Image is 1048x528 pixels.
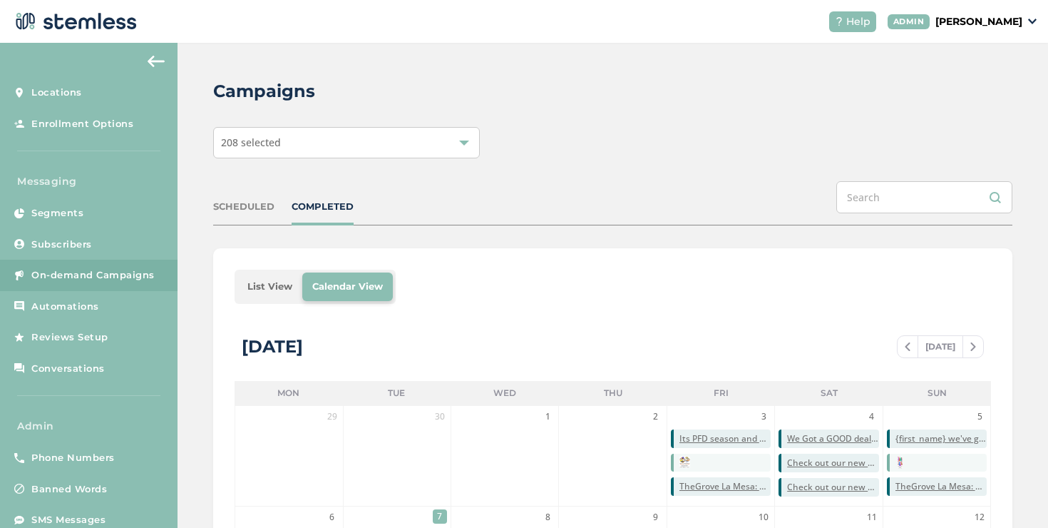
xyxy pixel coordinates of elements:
span: Its PFD season and Secret Garden is going all out to make your dollars count! Reply END to cancel [679,432,771,445]
img: logo-dark-0685b13c.svg [11,7,137,36]
span: 7 [433,509,447,524]
img: icon-arrow-back-accent-c549486e.svg [148,56,165,67]
img: icon-chevron-right-bae969c5.svg [970,342,976,351]
span: Segments [31,206,83,220]
span: Conversations [31,362,105,376]
li: Calendar View [302,273,393,301]
div: SCHEDULED [213,200,274,214]
span: Help [846,14,870,29]
span: {first_name} we've got the best VIP deals at you favorite store💰📈 Click the link now, deals won't... [895,432,987,445]
span: Subscribers [31,238,92,252]
span: 8 [540,510,555,524]
li: Sat [775,381,883,405]
span: Automations [31,300,99,314]
span: Banned Words [31,482,107,497]
span: 12 [972,510,987,524]
h2: Campaigns [213,78,315,104]
li: Mon [235,381,343,405]
span: 208 selected [221,136,281,149]
span: 4 [865,410,879,424]
li: List View [237,273,302,301]
li: Fri [667,381,775,405]
span: SMS Messages [31,513,106,527]
span: Enrollment Options [31,117,133,131]
li: Thu [559,381,667,405]
span: 11 [865,510,879,524]
span: Locations [31,86,82,100]
span: [DATE] [918,336,963,357]
span: 30 [433,410,447,424]
span: 10 [756,510,771,524]
img: vAse7FKQBdVHOorpFXfJhvyCjAyo9vSqdhYt.jpg [895,457,905,469]
span: Phone Numbers [31,451,115,465]
img: OxtqLg14BQ8TT821YzR1uSG4rGbnMqSTws1RV62.jpg [679,457,690,469]
li: Tue [343,381,451,405]
input: Search [836,181,1012,213]
span: 1 [540,410,555,424]
img: icon-help-white-03924b79.svg [835,17,843,26]
p: [PERSON_NAME] [935,14,1022,29]
li: Sun [883,381,991,405]
img: icon-chevron-left-b8c47ebb.svg [905,342,910,351]
span: 6 [325,510,339,524]
span: Check out our new deals at Roots! Reply END to cancel [787,481,878,494]
img: icon_down-arrow-small-66adaf34.svg [1028,19,1037,24]
span: 9 [649,510,663,524]
li: Wed [451,381,559,405]
div: COMPLETED [292,200,354,214]
span: On-demand Campaigns [31,268,155,283]
span: 29 [325,410,339,424]
div: ADMIN [888,14,930,29]
div: [DATE] [242,334,303,360]
span: TheGrove La Mesa: You have a new notification waiting for you, {first_name}! Reply END to cancel [895,480,987,493]
span: 5 [972,410,987,424]
span: 3 [756,410,771,424]
iframe: Chat Widget [977,460,1048,528]
span: TheGrove La Mesa: You have a new notification waiting for you, {first_name}! Reply END to cancel [679,480,771,493]
span: Reviews Setup [31,330,108,345]
span: 2 [649,410,663,424]
span: Check out our new deals at Roots! Reply END to cancel [787,457,878,469]
span: We Got a GOOD deal for you at GOOD ([STREET_ADDRESS][PERSON_NAME])! Reply END to cancel [787,432,878,445]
